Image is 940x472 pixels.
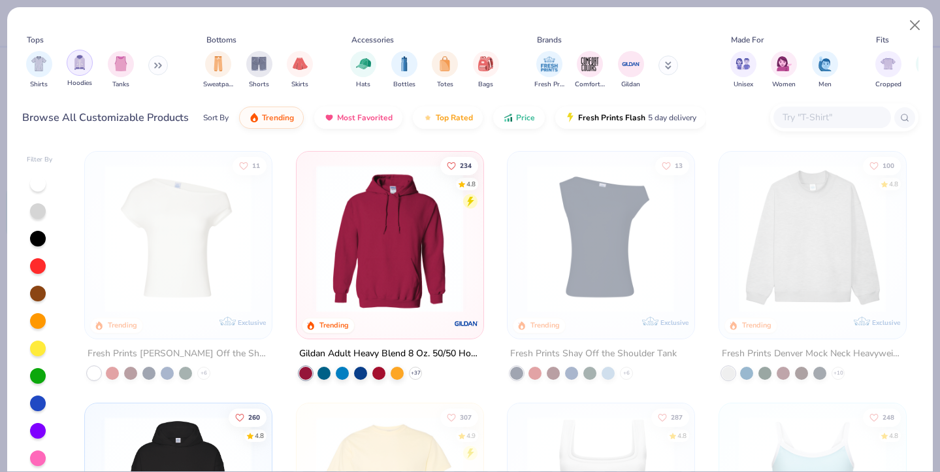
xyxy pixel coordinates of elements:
[537,34,562,46] div: Brands
[206,34,236,46] div: Bottoms
[575,80,605,90] span: Comfort Colors
[730,51,756,90] div: filter for Unisex
[203,112,229,124] div: Sort By
[255,431,264,441] div: 4.8
[203,51,233,90] button: filter button
[771,51,797,90] button: filter button
[356,56,371,71] img: Hats Image
[287,51,313,90] div: filter for Skirts
[67,51,93,90] button: filter button
[229,408,267,426] button: Like
[781,110,882,125] input: Try "T-Shirt"
[473,51,499,90] div: filter for Bags
[466,431,476,441] div: 4.9
[772,80,796,90] span: Women
[883,162,894,169] span: 100
[391,51,417,90] div: filter for Bottles
[397,56,412,71] img: Bottles Image
[889,431,898,441] div: 4.8
[436,112,473,123] span: Top Rated
[31,56,46,71] img: Shirts Image
[453,310,479,336] img: Gildan logo
[30,80,48,90] span: Shirts
[534,80,564,90] span: Fresh Prints
[249,80,269,90] span: Shorts
[889,179,898,189] div: 4.8
[438,56,452,71] img: Totes Image
[621,54,641,74] img: Gildan Image
[262,112,294,123] span: Trending
[623,369,630,377] span: + 6
[440,156,478,175] button: Like
[211,56,225,71] img: Sweatpants Image
[246,51,272,90] div: filter for Shorts
[648,110,696,126] span: 5 day delivery
[478,80,493,90] span: Bags
[473,51,499,90] button: filter button
[246,51,272,90] button: filter button
[812,51,838,90] div: filter for Men
[27,155,53,165] div: Filter By
[460,162,472,169] span: 234
[771,51,797,90] div: filter for Women
[521,165,681,312] img: 5716b33b-ee27-473a-ad8a-9b8687048459
[516,112,535,123] span: Price
[252,162,260,169] span: 11
[730,51,756,90] button: filter button
[432,51,458,90] button: filter button
[203,80,233,90] span: Sweatpants
[67,50,93,88] div: filter for Hoodies
[299,345,481,362] div: Gildan Adult Heavy Blend 8 Oz. 50/50 Hooded Sweatshirt
[677,431,687,441] div: 4.8
[534,51,564,90] button: filter button
[26,51,52,90] div: filter for Shirts
[22,110,189,126] div: Browse All Customizable Products
[26,51,52,90] button: filter button
[555,107,706,129] button: Fresh Prints Flash5 day delivery
[510,345,677,362] div: Fresh Prints Shay Off the Shoulder Tank
[108,51,134,90] div: filter for Tanks
[108,51,134,90] button: filter button
[651,408,689,426] button: Like
[660,318,689,326] span: Exclusive
[293,56,308,71] img: Skirts Image
[722,345,903,362] div: Fresh Prints Denver Mock Neck Heavyweight Sweatshirt
[863,156,901,175] button: Like
[621,80,640,90] span: Gildan
[314,107,402,129] button: Most Favorited
[675,162,683,169] span: 13
[466,179,476,189] div: 4.8
[871,318,899,326] span: Exclusive
[233,156,267,175] button: Like
[881,56,896,71] img: Cropped Image
[413,107,483,129] button: Top Rated
[833,369,843,377] span: + 10
[734,80,753,90] span: Unisex
[310,165,470,312] img: 01756b78-01f6-4cc6-8d8a-3c30c1a0c8ac
[203,51,233,90] div: filter for Sweatpants
[618,51,644,90] button: filter button
[410,369,420,377] span: + 37
[470,165,630,312] img: a164e800-7022-4571-a324-30c76f641635
[88,345,269,362] div: Fresh Prints [PERSON_NAME] Off the Shoulder Top
[248,414,260,420] span: 260
[534,51,564,90] div: filter for Fresh Prints
[863,408,901,426] button: Like
[818,80,832,90] span: Men
[238,318,266,326] span: Exclusive
[903,13,928,38] button: Close
[540,54,559,74] img: Fresh Prints Image
[98,165,258,312] img: a1c94bf0-cbc2-4c5c-96ec-cab3b8502a7f
[249,112,259,123] img: trending.gif
[67,78,92,88] span: Hoodies
[875,51,901,90] button: filter button
[575,51,605,90] div: filter for Comfort Colors
[291,80,308,90] span: Skirts
[777,56,792,71] img: Women Image
[251,56,267,71] img: Shorts Image
[391,51,417,90] button: filter button
[440,408,478,426] button: Like
[875,51,901,90] div: filter for Cropped
[73,55,87,70] img: Hoodies Image
[350,51,376,90] button: filter button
